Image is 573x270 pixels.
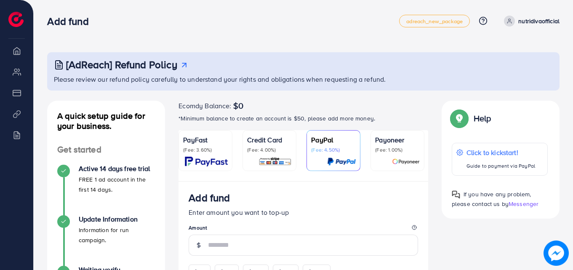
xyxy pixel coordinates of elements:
p: Click to kickstart! [466,147,535,158]
li: Active 14 days free trial [47,165,165,215]
a: nutridivaofficial [501,16,560,27]
img: Popup guide [452,190,460,199]
img: card [392,157,420,166]
img: card [327,157,356,166]
p: *Minimum balance to create an account is $50, please add more money. [179,113,428,123]
img: logo [8,12,24,27]
p: PayFast [183,135,228,145]
img: card [259,157,292,166]
h4: Active 14 days free trial [79,165,155,173]
p: Guide to payment via PayPal [466,161,535,171]
img: Popup guide [452,111,467,126]
img: card [185,157,228,166]
h4: A quick setup guide for your business. [47,111,165,131]
span: Ecomdy Balance: [179,101,231,111]
span: Messenger [509,200,538,208]
p: Credit Card [247,135,292,145]
h4: Update Information [79,215,155,223]
span: $0 [233,101,243,111]
li: Update Information [47,215,165,266]
p: Please review our refund policy carefully to understand your rights and obligations when requesti... [54,74,554,84]
p: nutridivaofficial [518,16,560,26]
span: If you have any problem, please contact us by [452,190,531,208]
h4: Get started [47,144,165,155]
h3: Add fund [47,15,95,27]
legend: Amount [189,224,418,235]
a: adreach_new_package [399,15,470,27]
span: adreach_new_package [406,19,463,24]
img: image [544,241,569,266]
p: Help [474,113,491,123]
p: (Fee: 4.50%) [311,147,356,153]
p: Information for run campaign. [79,225,155,245]
h3: Add fund [189,192,230,204]
p: (Fee: 4.00%) [247,147,292,153]
p: Payoneer [375,135,420,145]
h3: [AdReach] Refund Policy [66,59,177,71]
p: (Fee: 1.00%) [375,147,420,153]
p: FREE 1 ad account in the first 14 days. [79,174,155,195]
p: (Fee: 3.60%) [183,147,228,153]
p: Enter amount you want to top-up [189,207,418,217]
p: PayPal [311,135,356,145]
